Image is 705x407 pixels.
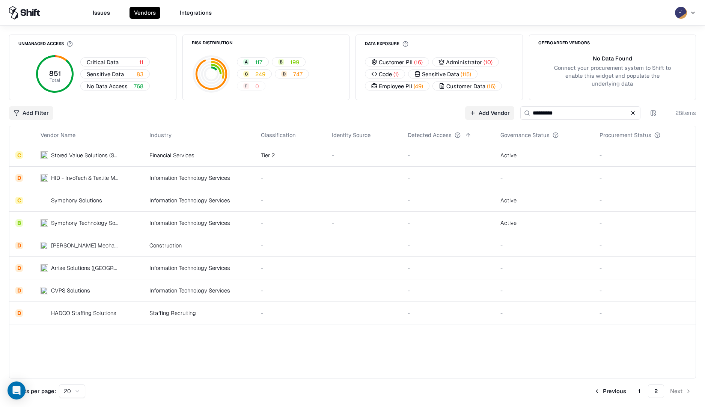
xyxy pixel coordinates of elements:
[175,7,216,19] button: Integrations
[281,71,287,77] div: D
[41,242,48,249] img: Hoffman Mechanical Solutions, Inc.
[255,58,262,66] span: 117
[41,219,48,227] img: Symphony Technology Solutions
[600,151,690,159] div: -
[500,264,587,272] div: -
[18,41,73,47] div: Unmanaged Access
[149,196,249,204] div: Information Technology Services
[261,286,320,294] div: -
[593,54,632,62] div: No Data Found
[600,309,690,317] div: -
[600,131,651,139] div: Procurement Status
[51,286,90,294] div: CVPS Solutions
[80,57,150,66] button: Critical Data11
[137,70,143,78] span: 83
[41,131,75,139] div: Vendor Name
[332,286,339,293] img: entra.microsoft.com
[408,151,488,159] div: -
[632,384,646,398] button: 1
[600,219,690,227] div: -
[275,69,309,78] button: D747
[408,219,488,227] div: -
[149,131,172,139] div: Industry
[272,57,306,66] button: B199
[261,196,320,204] div: -
[408,69,478,78] button: Sensitive Data(115)
[332,263,339,271] img: entra.microsoft.com
[408,174,488,182] div: -
[600,241,690,249] div: -
[261,309,320,317] div: -
[87,82,128,90] span: No Data Access
[538,41,590,45] div: Offboarded Vendors
[41,174,48,182] img: HID - InvoTech & Textile Management Solutions
[365,81,429,90] button: Employee PII(49)
[293,70,303,78] span: 747
[15,287,23,294] div: D
[9,387,56,395] p: Results per page:
[500,219,517,227] div: Active
[290,58,299,66] span: 199
[600,196,690,204] div: -
[87,58,119,66] span: Critical Data
[332,219,395,227] div: -
[41,309,48,317] img: HADCO Staffing Solutions
[500,309,587,317] div: -
[261,264,320,272] div: -
[149,151,249,159] div: Financial Services
[553,64,672,87] div: Connect your procurement system to Shift to enable this widget and populate the underlying data
[243,71,249,77] div: C
[149,309,249,317] div: Staffing Recruiting
[666,109,696,117] div: 28 items
[149,286,249,294] div: Information Technology Services
[500,241,587,249] div: -
[365,41,408,47] div: Data Exposure
[51,196,102,204] div: Symphony Solutions
[278,59,284,65] div: B
[51,151,119,159] div: Stored Value Solutions (SVS)
[243,59,249,65] div: A
[414,58,423,66] span: ( 16 )
[15,174,23,182] div: D
[332,196,339,203] img: entra.microsoft.com
[15,151,23,159] div: C
[600,174,690,182] div: -
[149,174,249,182] div: Information Technology Services
[51,219,119,227] div: Symphony Technology Solutions
[51,174,119,182] div: HID - InvoTech & Textile Management Solutions
[408,131,452,139] div: Detected Access
[332,308,339,316] img: entra.microsoft.com
[261,219,320,227] div: -
[80,69,150,78] button: Sensitive Data83
[41,264,48,272] img: Arrise Solutions (India) Pvt. Ltd.
[41,287,48,294] img: CVPS Solutions
[408,196,488,204] div: -
[237,69,272,78] button: C249
[365,57,429,66] button: Customer PII(16)
[432,57,499,66] button: Administrator(10)
[15,197,23,204] div: C
[484,58,493,66] span: ( 10 )
[600,286,690,294] div: -
[49,69,61,78] tspan: 851
[88,7,114,19] button: Issues
[87,70,124,78] span: Sensitive Data
[414,82,423,90] span: ( 49 )
[500,151,517,159] div: Active
[8,381,26,399] div: Open Intercom Messenger
[408,264,488,272] div: -
[332,151,395,159] div: -
[149,219,249,227] div: Information Technology Services
[261,131,296,139] div: Classification
[408,241,488,249] div: -
[15,309,23,317] div: D
[134,82,143,90] span: 768
[600,264,690,272] div: -
[332,241,339,248] img: entra.microsoft.com
[261,174,320,182] div: -
[500,174,587,182] div: -
[589,384,631,398] button: Previous
[139,58,143,66] span: 11
[15,219,23,227] div: B
[408,309,488,317] div: -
